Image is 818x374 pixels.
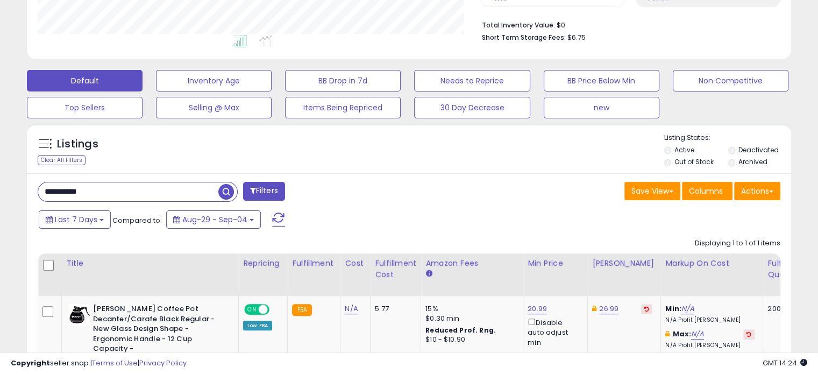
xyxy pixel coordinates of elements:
button: Default [27,70,143,91]
button: BB Price Below Min [544,70,659,91]
p: N/A Profit [PERSON_NAME] [665,316,755,324]
button: Aug-29 - Sep-04 [166,210,261,229]
button: 30 Day Decrease [414,97,530,118]
strong: Copyright [11,358,50,368]
b: Total Inventory Value: [482,20,555,30]
div: Title [66,258,234,269]
button: Inventory Age [156,70,272,91]
b: [PERSON_NAME] Coffee Pot Decanter/Carafe Black Regular - New Glass Design Shape - Ergonomic Handl... [93,304,224,357]
small: Amazon Fees. [425,269,432,279]
a: Terms of Use [92,358,138,368]
button: Items Being Repriced [285,97,401,118]
p: Listing States: [664,133,791,143]
button: Actions [734,182,780,200]
span: $6.75 [567,32,586,43]
span: Aug-29 - Sep-04 [182,214,247,225]
div: 200 [767,304,801,314]
div: [PERSON_NAME] [592,258,656,269]
li: $0 [482,18,772,31]
button: Top Sellers [27,97,143,118]
button: Non Competitive [673,70,788,91]
button: Needs to Reprice [414,70,530,91]
div: Disable auto adjust min [528,316,579,348]
small: FBA [292,304,312,316]
img: 41ec7WrbhSL._SL40_.jpg [69,304,90,326]
button: new [544,97,659,118]
button: Save View [624,182,680,200]
div: seller snap | | [11,358,187,369]
h5: Listings [57,137,98,152]
a: N/A [691,329,704,340]
label: Active [674,145,694,154]
a: Privacy Policy [139,358,187,368]
div: 5.77 [375,304,412,314]
b: Min: [665,304,681,314]
div: Cost [345,258,366,269]
a: 20.99 [528,304,547,314]
button: Filters [243,182,285,201]
a: N/A [681,304,694,314]
div: Amazon Fees [425,258,518,269]
span: Columns [689,186,723,196]
div: Markup on Cost [665,258,758,269]
button: Columns [682,182,732,200]
div: $0.30 min [425,314,515,323]
a: N/A [345,304,358,314]
div: Fulfillment Cost [375,258,416,280]
label: Out of Stock [674,157,714,166]
a: 26.99 [599,304,618,314]
div: Fulfillment [292,258,336,269]
div: Low. FBA [243,321,272,330]
div: Repricing [243,258,283,269]
label: Archived [738,157,767,166]
p: N/A Profit [PERSON_NAME] [665,342,755,349]
span: 2025-09-12 14:24 GMT [763,358,807,368]
div: Displaying 1 to 1 of 1 items [695,238,780,249]
span: OFF [268,305,285,314]
label: Deactivated [738,145,778,154]
b: Short Term Storage Fees: [482,33,566,42]
span: Last 7 Days [55,214,97,225]
b: Max: [672,329,691,339]
b: Reduced Prof. Rng. [425,326,496,335]
button: Selling @ Max [156,97,272,118]
button: BB Drop in 7d [285,70,401,91]
div: Fulfillable Quantity [767,258,805,280]
th: The percentage added to the cost of goods (COGS) that forms the calculator for Min & Max prices. [661,253,763,296]
div: Clear All Filters [38,155,86,165]
div: $10 - $10.90 [425,335,515,344]
span: Compared to: [112,215,162,225]
span: ON [245,305,259,314]
div: 15% [425,304,515,314]
div: Min Price [528,258,583,269]
button: Last 7 Days [39,210,111,229]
